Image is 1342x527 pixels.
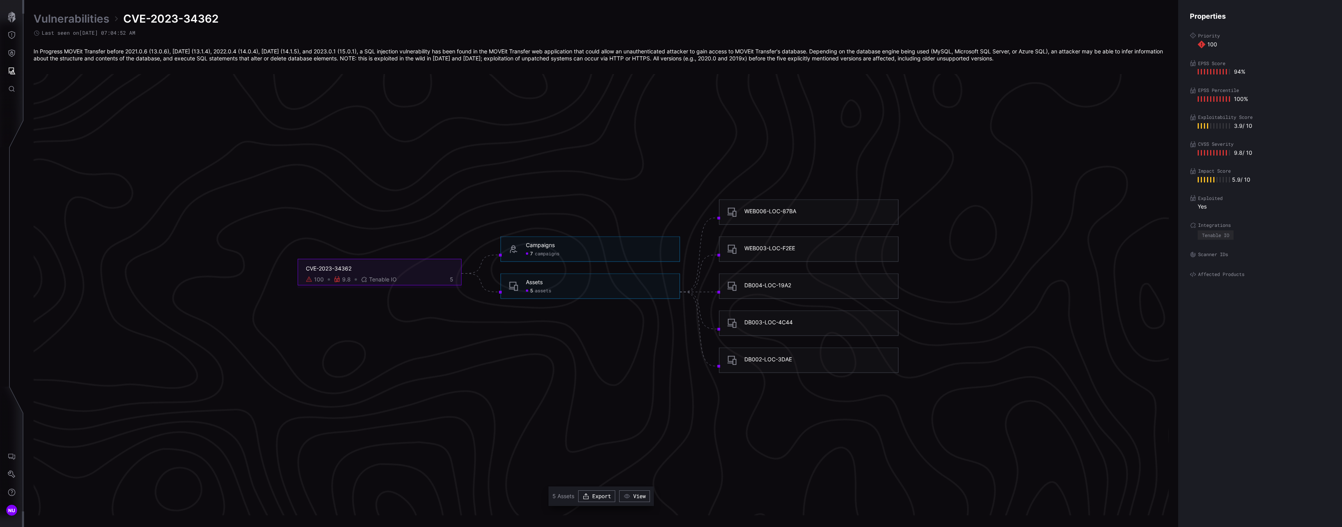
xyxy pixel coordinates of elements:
[1202,233,1229,237] div: Tenable IO
[1198,122,1252,129] div: 3.9 / 10
[1190,251,1330,258] label: Scanner IDs
[369,276,397,283] span: Tenable IO
[314,276,324,283] div: 100
[744,207,796,214] div: WEB006-LOC-87BA
[530,250,533,256] span: 7
[1190,60,1330,66] label: EPSS Score
[535,250,559,256] span: campaigns
[0,501,23,519] button: NU
[441,276,453,283] div: 5
[530,287,533,294] span: 5
[34,48,1169,62] div: In Progress MOVEit Transfer before 2021.0.6 (13.0.6), [DATE] (13.1.4), 2022.0.4 (14.0.4), [DATE] ...
[8,506,16,515] span: NU
[535,287,551,294] span: assets
[79,29,135,36] time: [DATE] 07:04:52 AM
[578,490,615,502] button: Export
[1190,195,1330,201] label: Exploited
[744,244,795,251] div: WEB003-LOC-F2EE
[1190,32,1330,39] label: Priority
[34,12,109,26] a: Vulnerabilities
[306,265,453,272] div: CVE-2023-34362
[1198,68,1245,75] div: 94 %
[1198,149,1252,156] div: 9.8 / 10
[123,12,218,26] span: CVE-2023-34362
[1198,203,1330,210] div: Yes
[1198,176,1330,183] div: 5.9 / 10
[342,276,351,283] div: 9.8
[744,281,791,288] div: DB004-LOC-19A2
[1190,114,1330,120] label: Exploitability Score
[744,318,793,325] div: DB003-LOC-4C44
[526,241,555,248] div: Campaigns
[526,278,543,285] div: Assets
[1198,95,1248,103] div: 100 %
[1190,12,1330,21] h4: Properties
[744,355,792,363] div: DB002-LOC-3DAE
[1190,87,1330,94] label: EPSS Percentile
[619,490,650,502] button: View
[552,493,574,499] span: 5 Assets
[1190,222,1330,228] label: Integrations
[1198,41,1330,48] div: 100
[1190,141,1330,147] label: CVSS Severity
[1190,168,1330,174] label: Impact Score
[42,30,135,36] span: Last seen on
[1190,271,1330,278] label: Affected Products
